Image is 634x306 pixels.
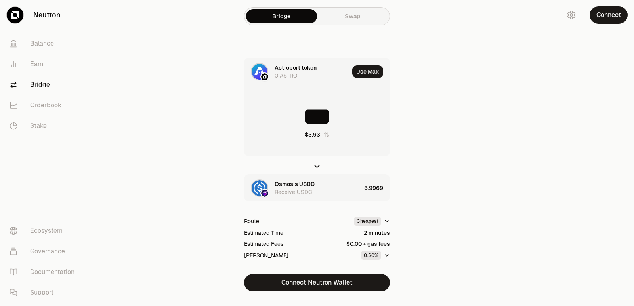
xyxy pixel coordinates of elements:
[244,217,259,225] div: Route
[252,64,267,80] img: ASTRO Logo
[3,282,86,303] a: Support
[252,180,267,196] img: USDC Logo
[3,241,86,262] a: Governance
[244,274,390,291] button: Connect Neutron Wallet
[275,64,317,72] div: Astroport token
[3,54,86,74] a: Earn
[305,131,330,139] button: $3.93
[354,217,390,226] button: Cheapest
[244,251,288,259] div: [PERSON_NAME]
[275,72,297,80] div: 0 ASTRO
[3,95,86,116] a: Orderbook
[275,180,315,188] div: Osmosis USDC
[261,73,268,80] img: Neutron Logo
[361,251,381,260] div: 0.50%
[3,74,86,95] a: Bridge
[354,217,381,226] div: Cheapest
[305,131,320,139] div: $3.93
[275,188,312,196] div: Receive USDC
[3,33,86,54] a: Balance
[364,229,390,237] div: 2 minutes
[244,175,361,201] div: USDC LogoOsmosis LogoOsmosis USDCReceive USDC
[261,190,268,197] img: Osmosis Logo
[246,9,317,23] a: Bridge
[3,262,86,282] a: Documentation
[352,65,383,78] button: Use Max
[346,240,390,248] div: $0.00 + gas fees
[3,116,86,136] a: Stake
[244,240,283,248] div: Estimated Fees
[3,220,86,241] a: Ecosystem
[244,58,349,85] div: ASTRO LogoNeutron LogoAstroport token0 ASTRO
[361,251,390,260] button: 0.50%
[590,6,628,24] button: Connect
[244,229,283,237] div: Estimated Time
[317,9,388,23] a: Swap
[364,175,390,201] div: 3.9969
[244,175,390,201] button: USDC LogoOsmosis LogoOsmosis USDCReceive USDC3.9969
